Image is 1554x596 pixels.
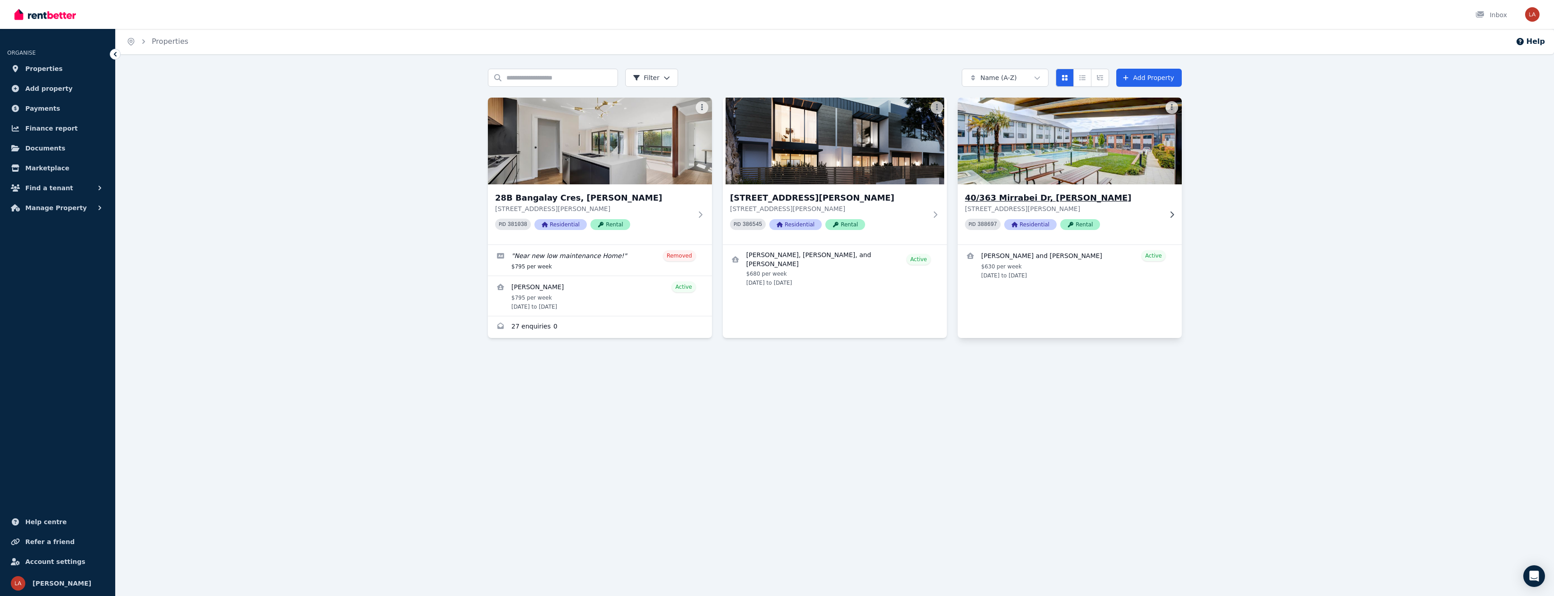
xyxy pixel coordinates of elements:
[958,98,1182,244] a: 40/363 Mirrabei Dr, Moncrieff40/363 Mirrabei Dr, [PERSON_NAME][STREET_ADDRESS][PERSON_NAME]PID 38...
[1475,10,1507,19] div: Inbox
[152,37,188,46] a: Properties
[25,516,67,527] span: Help centre
[25,202,87,213] span: Manage Property
[931,101,943,114] button: More options
[116,29,199,54] nav: Breadcrumb
[7,119,108,137] a: Finance report
[11,576,25,591] img: Lasith Abeysekara
[1516,36,1545,47] button: Help
[495,192,692,204] h3: 28B Bangalay Cres, [PERSON_NAME]
[1056,69,1074,87] button: Card view
[730,204,927,213] p: [STREET_ADDRESS][PERSON_NAME]
[965,204,1162,213] p: [STREET_ADDRESS][PERSON_NAME]
[7,139,108,157] a: Documents
[25,163,69,174] span: Marketplace
[1116,69,1182,87] a: Add Property
[25,123,78,134] span: Finance report
[25,556,85,567] span: Account settings
[965,192,1162,204] h3: 40/363 Mirrabei Dr, [PERSON_NAME]
[730,192,927,204] h3: [STREET_ADDRESS][PERSON_NAME]
[723,98,947,244] a: 30/19 Thynne St, Bruce[STREET_ADDRESS][PERSON_NAME][STREET_ADDRESS][PERSON_NAME]PID 386545Residen...
[1165,101,1178,114] button: More options
[7,553,108,571] a: Account settings
[962,69,1048,87] button: Name (A-Z)
[1073,69,1091,87] button: Compact list view
[488,276,712,316] a: View details for Meegan Gavran
[534,219,587,230] span: Residential
[978,221,997,228] code: 388697
[1523,565,1545,587] div: Open Intercom Messenger
[625,69,678,87] button: Filter
[7,50,36,56] span: ORGANISE
[723,98,947,184] img: 30/19 Thynne St, Bruce
[7,179,108,197] button: Find a tenant
[769,219,822,230] span: Residential
[508,221,527,228] code: 381038
[1060,219,1100,230] span: Rental
[696,101,708,114] button: More options
[7,199,108,217] button: Manage Property
[499,222,506,227] small: PID
[1056,69,1109,87] div: View options
[495,204,692,213] p: [STREET_ADDRESS][PERSON_NAME]
[7,80,108,98] a: Add property
[7,159,108,177] a: Marketplace
[734,222,741,227] small: PID
[7,513,108,531] a: Help centre
[488,98,712,184] img: 28B Bangalay Cres, Rivett
[488,316,712,338] a: Enquiries for 28B Bangalay Cres, Rivett
[723,245,947,292] a: View details for Aahidh Mohideen, Bradon Suter, and Fawaaz Mohideen
[969,222,976,227] small: PID
[980,73,1017,82] span: Name (A-Z)
[33,578,91,589] span: [PERSON_NAME]
[488,98,712,244] a: 28B Bangalay Cres, Rivett28B Bangalay Cres, [PERSON_NAME][STREET_ADDRESS][PERSON_NAME]PID 381038R...
[25,83,73,94] span: Add property
[743,221,762,228] code: 386545
[1091,69,1109,87] button: Expanded list view
[7,99,108,117] a: Payments
[25,183,73,193] span: Find a tenant
[1004,219,1057,230] span: Residential
[25,103,60,114] span: Payments
[1525,7,1540,22] img: Lasith Abeysekara
[25,143,66,154] span: Documents
[958,245,1182,285] a: View details for Zeenath Zubaida Bin Ahamed and Mohamed Hussein Sulaiman
[7,60,108,78] a: Properties
[488,245,712,276] a: Edit listing: Near new low maintenance Home!
[25,536,75,547] span: Refer a friend
[25,63,63,74] span: Properties
[14,8,76,21] img: RentBetter
[825,219,865,230] span: Rental
[7,533,108,551] a: Refer a friend
[633,73,660,82] span: Filter
[590,219,630,230] span: Rental
[952,95,1188,187] img: 40/363 Mirrabei Dr, Moncrieff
